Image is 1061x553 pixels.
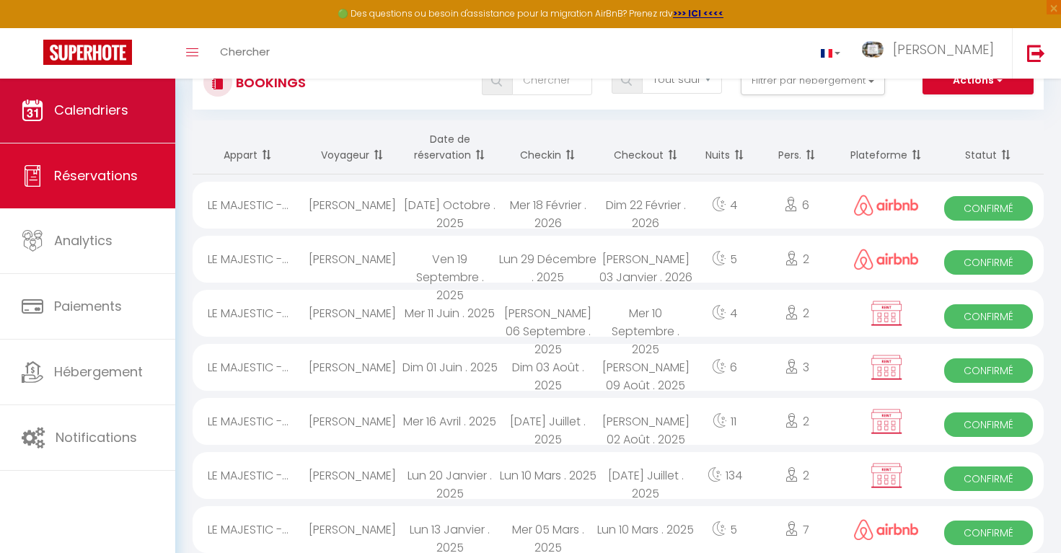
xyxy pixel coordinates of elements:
input: Chercher [512,66,592,95]
a: >>> ICI <<<< [673,7,723,19]
th: Sort by rentals [193,120,303,174]
span: Calendriers [54,101,128,119]
a: Chercher [209,28,281,79]
th: Sort by nights [695,120,754,174]
img: ... [862,41,884,58]
img: Super Booking [43,40,132,65]
span: Paiements [54,297,122,315]
th: Sort by channel [840,120,933,174]
button: Filtrer par hébergement [741,66,885,95]
span: Hébergement [54,363,143,381]
th: Sort by checkin [499,120,597,174]
th: Sort by checkout [597,120,695,174]
th: Sort by guest [303,120,401,174]
span: Notifications [56,428,137,446]
span: Analytics [54,231,113,249]
th: Sort by booking date [401,120,499,174]
a: ... [PERSON_NAME] [851,28,1012,79]
th: Sort by status [933,120,1044,174]
span: [PERSON_NAME] [893,40,994,58]
button: Actions [923,66,1034,95]
h3: Bookings [232,66,306,99]
span: Réservations [54,167,138,185]
th: Sort by people [754,120,840,174]
img: logout [1027,44,1045,62]
span: Chercher [220,44,270,59]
